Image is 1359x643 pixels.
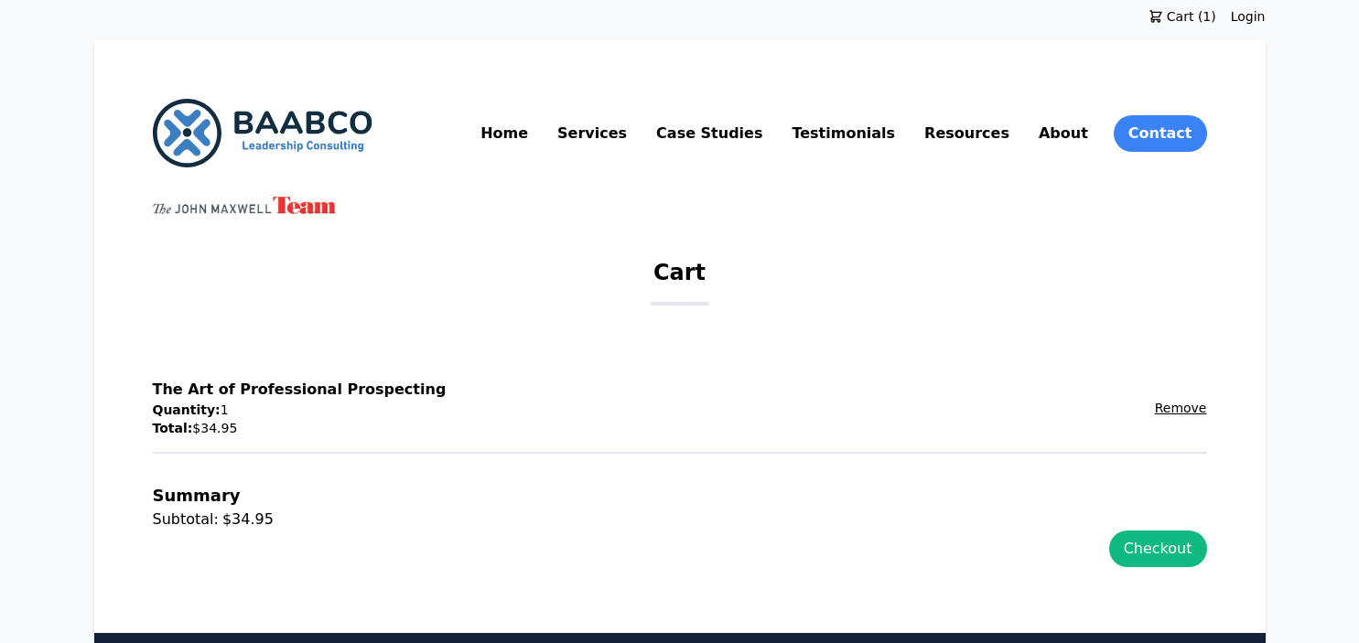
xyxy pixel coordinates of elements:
[1155,399,1207,417] button: Remove
[1035,119,1092,148] a: About
[653,119,766,148] a: Case Studies
[921,119,1013,148] a: Resources
[153,402,221,417] span: Quantity:
[153,379,1151,401] p: The Art of Professional Prospecting
[222,509,274,530] div: $34.95
[653,258,706,302] h1: Cart
[477,119,532,148] a: Home
[153,401,1151,419] p: 1
[153,197,336,214] img: John Maxwell
[1114,115,1207,152] a: Contact
[1163,7,1216,26] span: Cart (1)
[153,483,1207,509] div: Summary
[153,99,372,167] img: BAABCO Consulting Services
[153,419,1151,437] p: $34.95
[1134,7,1231,26] a: Cart (1)
[153,421,193,435] span: Total:
[554,119,631,148] a: Services
[1109,530,1207,567] a: Checkout
[1231,7,1266,26] a: Login
[788,119,899,148] a: Testimonials
[153,509,222,530] div: Subtotal:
